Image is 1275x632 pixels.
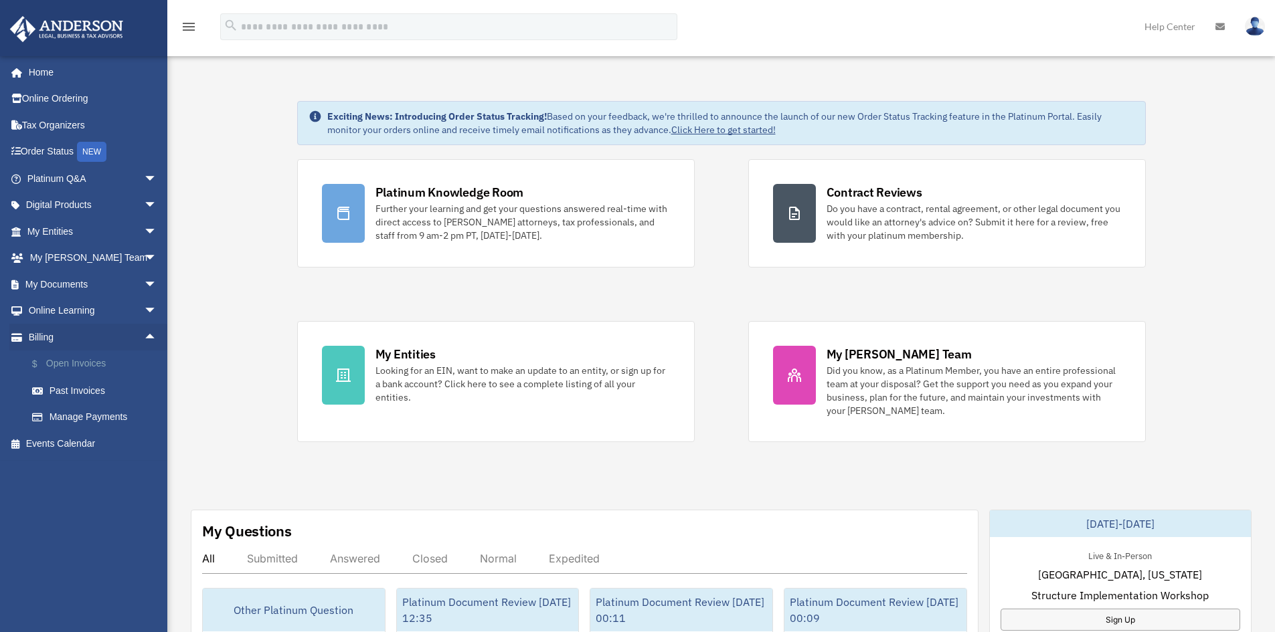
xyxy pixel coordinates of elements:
[330,552,380,565] div: Answered
[144,271,171,298] span: arrow_drop_down
[144,298,171,325] span: arrow_drop_down
[202,552,215,565] div: All
[1001,609,1240,631] a: Sign Up
[412,552,448,565] div: Closed
[9,59,171,86] a: Home
[77,142,106,162] div: NEW
[1245,17,1265,36] img: User Pic
[144,324,171,351] span: arrow_drop_up
[375,346,436,362] div: My Entities
[375,364,670,404] div: Looking for an EIN, want to make an update to an entity, or sign up for a bank account? Click her...
[297,159,695,268] a: Platinum Knowledge Room Further your learning and get your questions answered real-time with dire...
[19,350,177,378] a: $Open Invoices
[9,271,177,298] a: My Documentsarrow_drop_down
[827,346,972,362] div: My [PERSON_NAME] Team
[397,589,579,631] div: Platinum Document Review [DATE] 12:35
[9,324,177,350] a: Billingarrow_drop_up
[9,430,177,457] a: Events Calendar
[9,165,177,192] a: Platinum Q&Aarrow_drop_down
[9,138,177,166] a: Order StatusNEW
[1031,587,1209,603] span: Structure Implementation Workshop
[990,510,1251,537] div: [DATE]-[DATE]
[9,112,177,138] a: Tax Organizers
[9,192,177,219] a: Digital Productsarrow_drop_down
[181,23,197,35] a: menu
[247,552,298,565] div: Submitted
[224,18,238,33] i: search
[1078,548,1163,562] div: Live & In-Person
[9,245,177,272] a: My [PERSON_NAME] Teamarrow_drop_down
[1038,566,1202,583] span: [GEOGRAPHIC_DATA], [US_STATE]
[9,218,177,245] a: My Entitiesarrow_drop_down
[19,404,177,431] a: Manage Payments
[827,364,1121,417] div: Did you know, as a Platinum Member, you have an entire professional team at your disposal? Get th...
[9,86,177,112] a: Online Ordering
[327,110,547,122] strong: Exciting News: Introducing Order Status Tracking!
[784,589,966,631] div: Platinum Document Review [DATE] 00:09
[203,589,385,631] div: Other Platinum Question
[549,552,600,565] div: Expedited
[144,218,171,245] span: arrow_drop_down
[827,202,1121,242] div: Do you have a contract, rental agreement, or other legal document you would like an attorney's ad...
[297,321,695,442] a: My Entities Looking for an EIN, want to make an update to an entity, or sign up for a bank accoun...
[375,184,524,201] div: Platinum Knowledge Room
[6,16,127,42] img: Anderson Advisors Platinum Portal
[375,202,670,242] div: Further your learning and get your questions answered real-time with direct access to [PERSON_NAM...
[39,356,46,373] span: $
[202,521,292,541] div: My Questions
[671,124,776,136] a: Click Here to get started!
[19,377,177,404] a: Past Invoices
[748,321,1146,442] a: My [PERSON_NAME] Team Did you know, as a Platinum Member, you have an entire professional team at...
[144,165,171,193] span: arrow_drop_down
[480,552,517,565] div: Normal
[144,192,171,219] span: arrow_drop_down
[590,589,772,631] div: Platinum Document Review [DATE] 00:11
[9,298,177,324] a: Online Learningarrow_drop_down
[827,184,922,201] div: Contract Reviews
[327,110,1134,136] div: Based on your feedback, we're thrilled to announce the launch of our new Order Status Tracking fe...
[144,245,171,272] span: arrow_drop_down
[748,159,1146,268] a: Contract Reviews Do you have a contract, rental agreement, or other legal document you would like...
[181,19,197,35] i: menu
